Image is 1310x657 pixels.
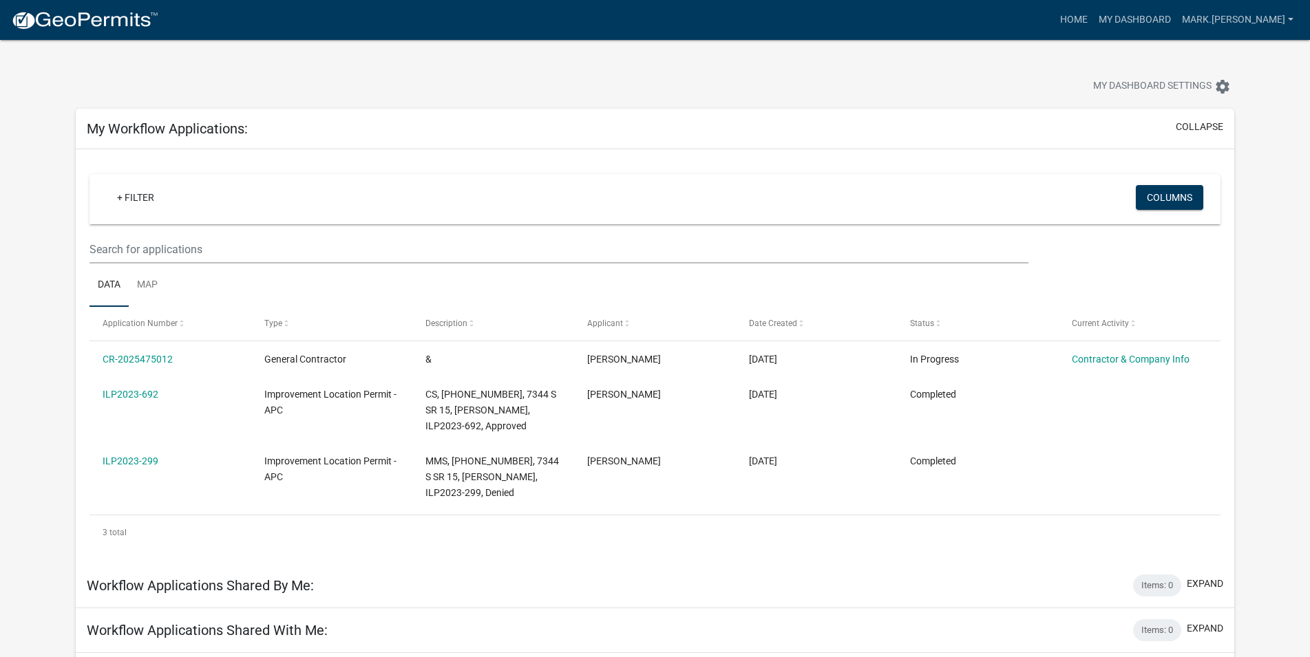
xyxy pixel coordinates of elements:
[1187,577,1223,591] button: expand
[425,354,432,365] span: &
[425,455,559,498] span: MMS, 001-078-007, 7344 S SR 15, Glova, ILP2023-299, Denied
[264,354,346,365] span: General Contractor
[574,307,736,340] datatable-header-cell: Applicant
[1055,7,1093,33] a: Home
[264,319,282,328] span: Type
[735,307,897,340] datatable-header-cell: Date Created
[749,455,777,466] span: 03/27/2023
[425,319,467,328] span: Description
[587,354,661,365] span: Mark Glova
[587,455,661,466] span: Mark Glova
[264,455,397,482] span: Improvement Location Permit - APC
[87,622,328,638] h5: Workflow Applications Shared With Me:
[910,354,959,365] span: In Progress
[103,389,158,400] a: ILP2023-692
[1133,574,1181,596] div: Items: 0
[412,307,574,340] datatable-header-cell: Description
[1082,73,1242,100] button: My Dashboard Settingssettings
[103,354,173,365] a: CR-2025475012
[87,577,314,594] h5: Workflow Applications Shared By Me:
[251,307,413,340] datatable-header-cell: Type
[103,319,178,328] span: Application Number
[76,149,1234,563] div: collapse
[910,455,956,466] span: Completed
[1072,354,1190,365] a: Contractor & Company Info
[89,263,129,308] a: Data
[87,120,248,137] h5: My Workflow Applications:
[749,354,777,365] span: 09/08/2025
[106,185,165,210] a: + Filter
[1093,7,1176,33] a: My Dashboard
[103,455,158,466] a: ILP2023-299
[1187,621,1223,636] button: expand
[749,389,777,400] span: 06/23/2023
[1176,7,1299,33] a: mark.[PERSON_NAME]
[587,319,623,328] span: Applicant
[1214,78,1231,95] i: settings
[425,389,556,431] span: CS, 001-078-007, 7344 S SR 15, Glova, ILP2023-692, Approved
[264,389,397,416] span: Improvement Location Permit - APC
[910,319,934,328] span: Status
[1059,307,1221,340] datatable-header-cell: Current Activity
[89,235,1028,263] input: Search for applications
[1136,185,1203,210] button: Columns
[1133,619,1181,641] div: Items: 0
[910,389,956,400] span: Completed
[1093,78,1212,95] span: My Dashboard Settings
[89,307,251,340] datatable-header-cell: Application Number
[897,307,1059,340] datatable-header-cell: Status
[89,515,1221,550] div: 3 total
[587,389,661,400] span: Mark Glova
[1072,319,1129,328] span: Current Activity
[1176,120,1223,134] button: collapse
[129,263,166,308] a: Map
[749,319,797,328] span: Date Created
